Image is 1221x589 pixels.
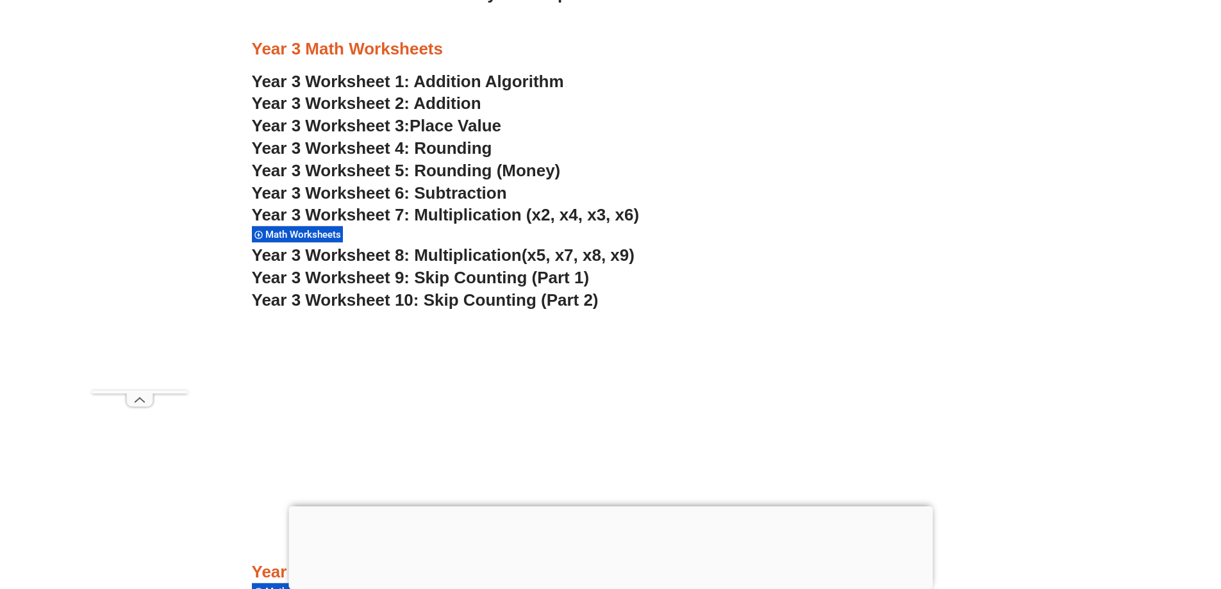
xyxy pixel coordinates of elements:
a: Year 3 Worksheet 4: Rounding [252,138,492,158]
span: Year 3 Worksheet 8: Multiplication [252,245,522,265]
h3: Year 4 Math Worksheets [252,561,970,583]
span: Math Worksheets [265,229,345,240]
a: Year 3 Worksheet 7: Multiplication (x2, x4, x3, x6) [252,205,640,224]
a: Year 3 Worksheet 9: Skip Counting (Part 1) [252,268,590,287]
a: Year 3 Worksheet 6: Subtraction [252,183,507,203]
a: Year 3 Worksheet 10: Skip Counting (Part 2) [252,290,599,310]
a: Year 3 Worksheet 3:Place Value [252,116,502,135]
h3: Year 3 Math Worksheets [252,38,970,60]
a: Year 3 Worksheet 2: Addition [252,94,481,113]
iframe: Advertisement [288,506,933,586]
iframe: Advertisement [92,29,188,390]
a: Year 3 Worksheet 8: Multiplication(x5, x7, x8, x9) [252,245,635,265]
a: Year 3 Worksheet 5: Rounding (Money) [252,161,561,180]
iframe: Advertisement [226,369,995,549]
span: (x5, x7, x8, x9) [522,245,635,265]
div: Math Worksheets [252,226,343,243]
span: Place Value [410,116,501,135]
iframe: Chat Widget [1008,444,1221,589]
a: Year 3 Worksheet 1: Addition Algorithm [252,72,564,91]
span: Year 3 Worksheet 3: [252,116,410,135]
